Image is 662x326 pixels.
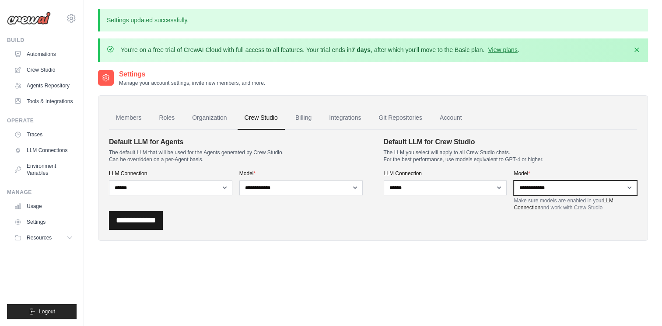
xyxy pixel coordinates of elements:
p: Manage your account settings, invite new members, and more. [119,80,265,87]
strong: 7 days [351,46,371,53]
a: Settings [11,215,77,229]
p: You're on a free trial of CrewAI Cloud with full access to all features. Your trial ends in , aft... [121,45,519,54]
a: Tools & Integrations [11,94,77,108]
a: Environment Variables [11,159,77,180]
a: LLM Connections [11,143,77,157]
div: Manage [7,189,77,196]
a: Traces [11,128,77,142]
label: LLM Connection [384,170,507,177]
a: Integrations [322,106,368,130]
a: Account [433,106,469,130]
label: Model [514,170,637,177]
p: The default LLM that will be used for the Agents generated by Crew Studio. Can be overridden on a... [109,149,363,163]
a: Organization [185,106,234,130]
a: Git Repositories [371,106,429,130]
span: Logout [39,308,55,315]
h2: Settings [119,69,265,80]
h4: Default LLM for Crew Studio [384,137,637,147]
a: Roles [152,106,182,130]
a: Billing [288,106,319,130]
a: Automations [11,47,77,61]
h4: Default LLM for Agents [109,137,363,147]
a: View plans [488,46,517,53]
a: Members [109,106,148,130]
label: LLM Connection [109,170,232,177]
p: Make sure models are enabled in your and work with Crew Studio [514,197,637,211]
button: Resources [11,231,77,245]
a: Usage [11,199,77,213]
a: Crew Studio [11,63,77,77]
a: Crew Studio [238,106,285,130]
a: LLM Connection [514,198,613,211]
label: Model [239,170,363,177]
button: Logout [7,304,77,319]
a: Agents Repository [11,79,77,93]
p: Settings updated successfully. [98,9,648,31]
div: Build [7,37,77,44]
p: The LLM you select will apply to all Crew Studio chats. For the best performance, use models equi... [384,149,637,163]
img: Logo [7,12,51,25]
div: Operate [7,117,77,124]
span: Resources [27,234,52,241]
